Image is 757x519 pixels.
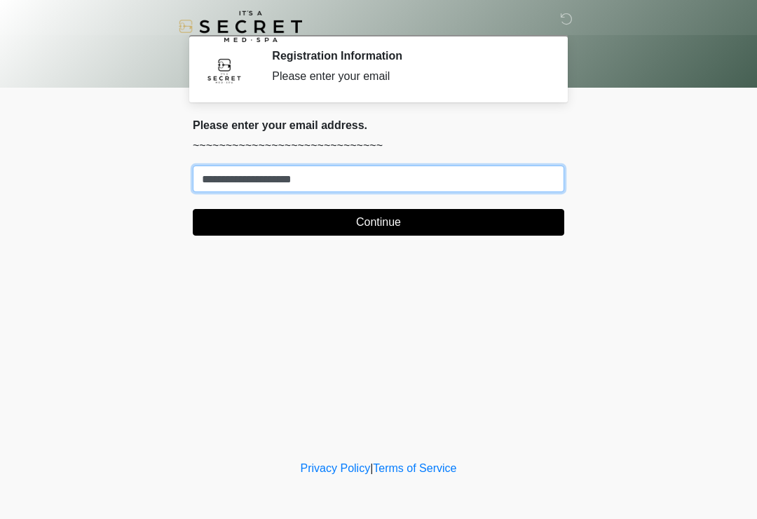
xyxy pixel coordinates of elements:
[370,462,373,474] a: |
[373,462,456,474] a: Terms of Service
[179,11,302,42] img: It's A Secret Med Spa Logo
[272,68,543,85] div: Please enter your email
[203,49,245,91] img: Agent Avatar
[193,209,564,236] button: Continue
[272,49,543,62] h2: Registration Information
[193,119,564,132] h2: Please enter your email address.
[193,137,564,154] p: ~~~~~~~~~~~~~~~~~~~~~~~~~~~~~
[301,462,371,474] a: Privacy Policy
